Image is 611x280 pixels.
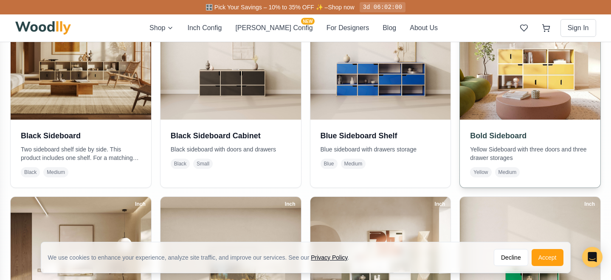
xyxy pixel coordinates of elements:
div: Inch [131,199,149,209]
span: Black [171,159,190,169]
span: Black [21,167,40,177]
button: About Us [410,23,438,33]
h3: Black Sideboard [21,130,141,142]
img: Woodlly [15,21,71,35]
button: For Designers [327,23,369,33]
button: Accept [532,249,563,266]
h3: Blue Sideboard Shelf [321,130,441,142]
span: Medium [341,159,366,169]
h3: Black Sideboard Cabinet [171,130,291,142]
div: 3d 06:02:00 [360,2,405,12]
button: Blog [383,23,396,33]
button: Inch Config [187,23,222,33]
span: Blue [321,159,338,169]
button: Shop [149,23,174,33]
div: Inch [281,199,299,209]
button: Decline [494,249,528,266]
p: Black sideboard with doors and drawers [171,145,291,154]
a: Shop now [328,4,354,11]
span: 🎛️ Pick Your Savings – 10% to 35% OFF ✨ – [206,4,328,11]
span: Small [193,159,213,169]
div: Inch [580,199,599,209]
span: Medium [43,167,68,177]
span: Medium [495,167,520,177]
a: Privacy Policy [311,254,347,261]
span: NEW [301,18,314,25]
p: Two sideboard shelf side by side. This product includes one shelf. For a matching set as shown in... [21,145,141,162]
p: Blue sideboard with drawers storage [321,145,441,154]
button: [PERSON_NAME] ConfigNEW [235,23,313,33]
p: Yellow Sideboard with three doors and three drawer storages [470,145,590,162]
div: We use cookies to enhance your experience, analyze site traffic, and improve our services. See our . [48,253,356,262]
span: Yellow [470,167,491,177]
div: Inch [431,199,449,209]
h3: Bold Sideboard [470,130,590,142]
div: Open Intercom Messenger [582,247,603,267]
button: Sign In [560,19,596,37]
